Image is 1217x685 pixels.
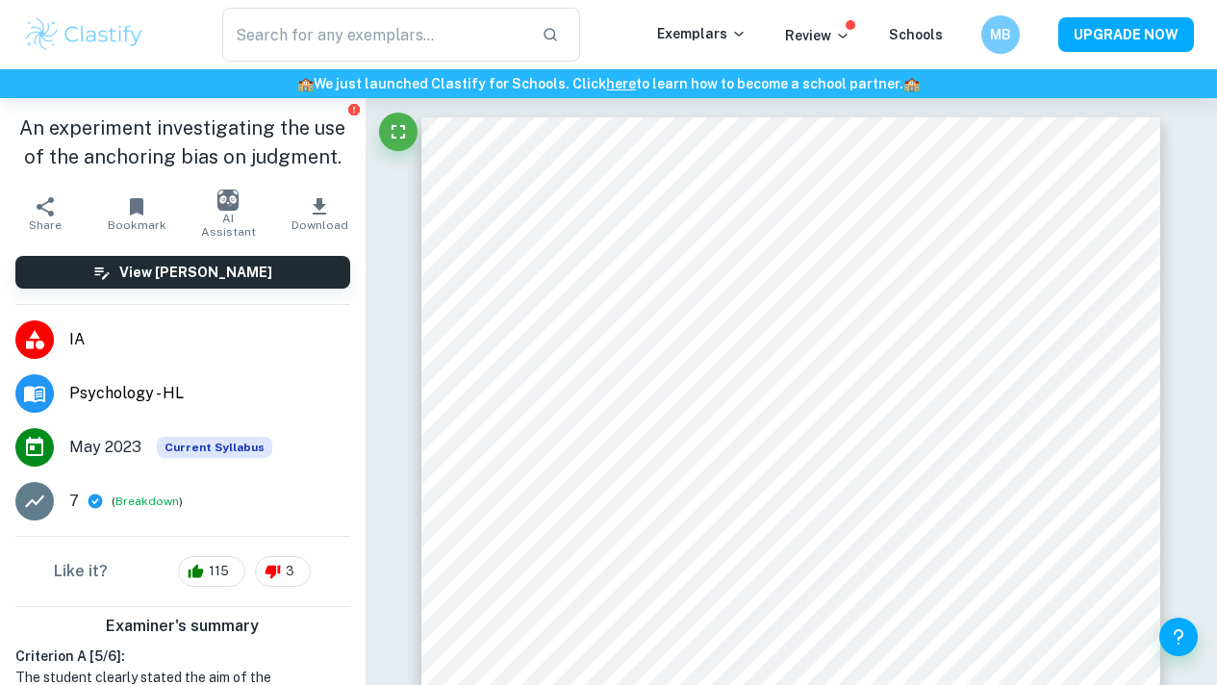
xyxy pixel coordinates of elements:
[785,25,850,46] p: Review
[275,562,305,581] span: 3
[1058,17,1194,52] button: UPGRADE NOW
[8,615,358,638] h6: Examiner's summary
[222,8,526,62] input: Search for any exemplars...
[115,493,179,510] button: Breakdown
[889,27,943,42] a: Schools
[217,190,239,211] img: AI Assistant
[15,114,350,171] h1: An experiment investigating the use of the anchoring bias on judgment.
[108,218,166,232] span: Bookmark
[69,436,141,459] span: May 2023
[379,113,418,151] button: Fullscreen
[198,562,240,581] span: 115
[91,187,183,241] button: Bookmark
[274,187,366,241] button: Download
[23,15,145,54] img: Clastify logo
[347,102,362,116] button: Report issue
[194,212,263,239] span: AI Assistant
[255,556,311,587] div: 3
[119,262,272,283] h6: View [PERSON_NAME]
[178,556,245,587] div: 115
[112,493,183,511] span: ( )
[657,23,747,44] p: Exemplars
[157,437,272,458] div: This exemplar is based on the current syllabus. Feel free to refer to it for inspiration/ideas wh...
[157,437,272,458] span: Current Syllabus
[292,218,348,232] span: Download
[69,328,350,351] span: IA
[54,560,108,583] h6: Like it?
[903,76,920,91] span: 🏫
[15,256,350,289] button: View [PERSON_NAME]
[990,24,1012,45] h6: MB
[29,218,62,232] span: Share
[15,646,350,667] h6: Criterion A [ 5 / 6 ]:
[4,73,1213,94] h6: We just launched Clastify for Schools. Click to learn how to become a school partner.
[69,382,350,405] span: Psychology - HL
[183,187,274,241] button: AI Assistant
[297,76,314,91] span: 🏫
[1159,618,1198,656] button: Help and Feedback
[981,15,1020,54] button: MB
[606,76,636,91] a: here
[69,490,79,513] p: 7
